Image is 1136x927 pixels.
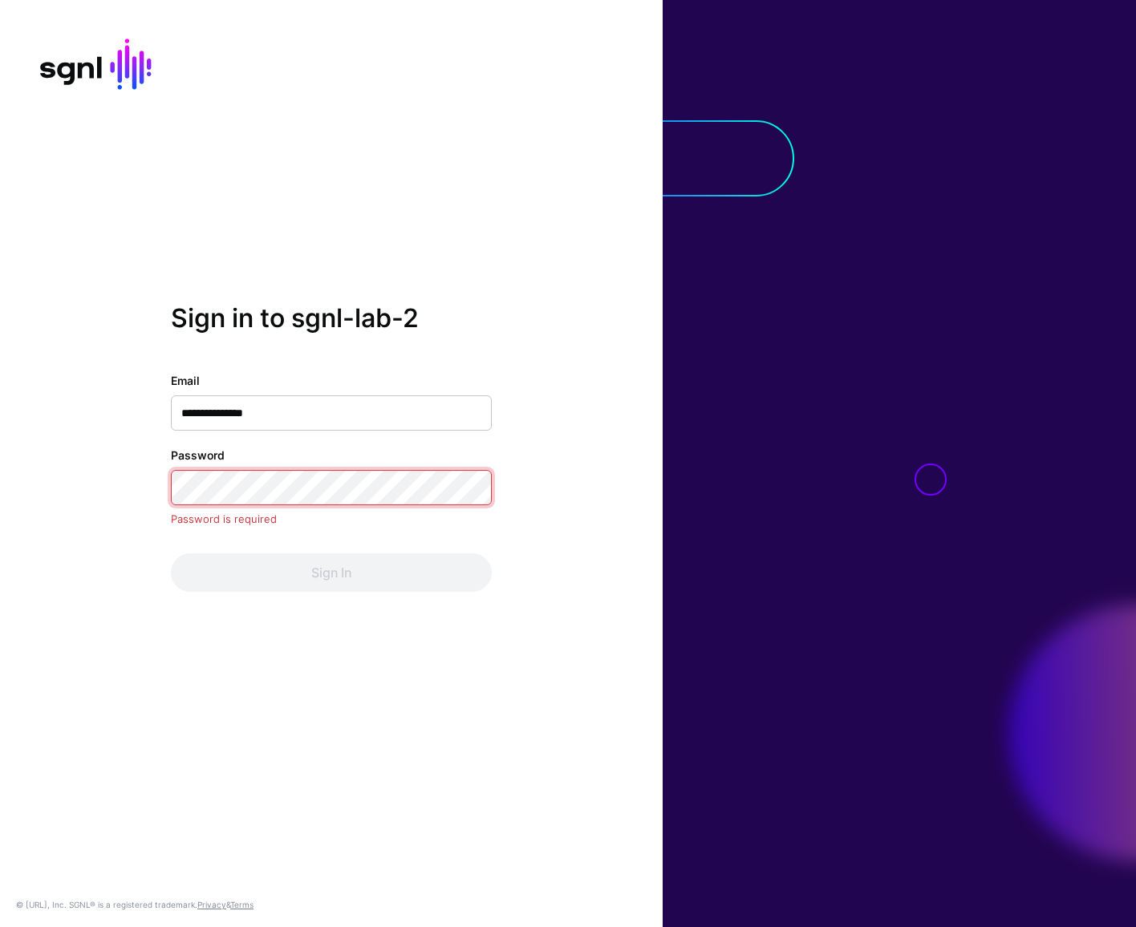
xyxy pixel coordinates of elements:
h2: Sign in to sgnl-lab-2 [171,303,492,334]
a: Terms [230,900,254,909]
label: Password [171,447,225,463]
label: Email [171,372,200,389]
a: Privacy [197,900,226,909]
div: Password is required [171,512,492,528]
div: © [URL], Inc. SGNL® is a registered trademark. & [16,898,254,911]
